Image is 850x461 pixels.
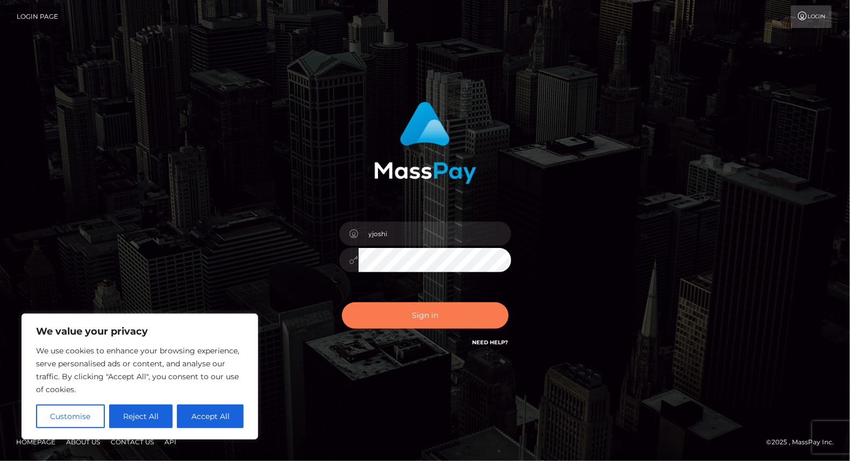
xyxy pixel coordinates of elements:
div: We value your privacy [22,314,258,439]
img: MassPay Login [374,102,476,184]
button: Reject All [109,405,173,428]
button: Accept All [177,405,244,428]
p: We value your privacy [36,325,244,338]
a: Need Help? [473,339,509,346]
a: About Us [62,434,104,450]
button: Customise [36,405,105,428]
a: Login Page [17,5,58,28]
p: We use cookies to enhance your browsing experience, serve personalised ads or content, and analys... [36,344,244,396]
a: Contact Us [106,434,158,450]
a: Homepage [12,434,60,450]
input: Username... [359,222,511,246]
a: Login [791,5,832,28]
a: API [160,434,181,450]
button: Sign in [342,302,509,329]
div: © 2025 , MassPay Inc. [766,436,842,448]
